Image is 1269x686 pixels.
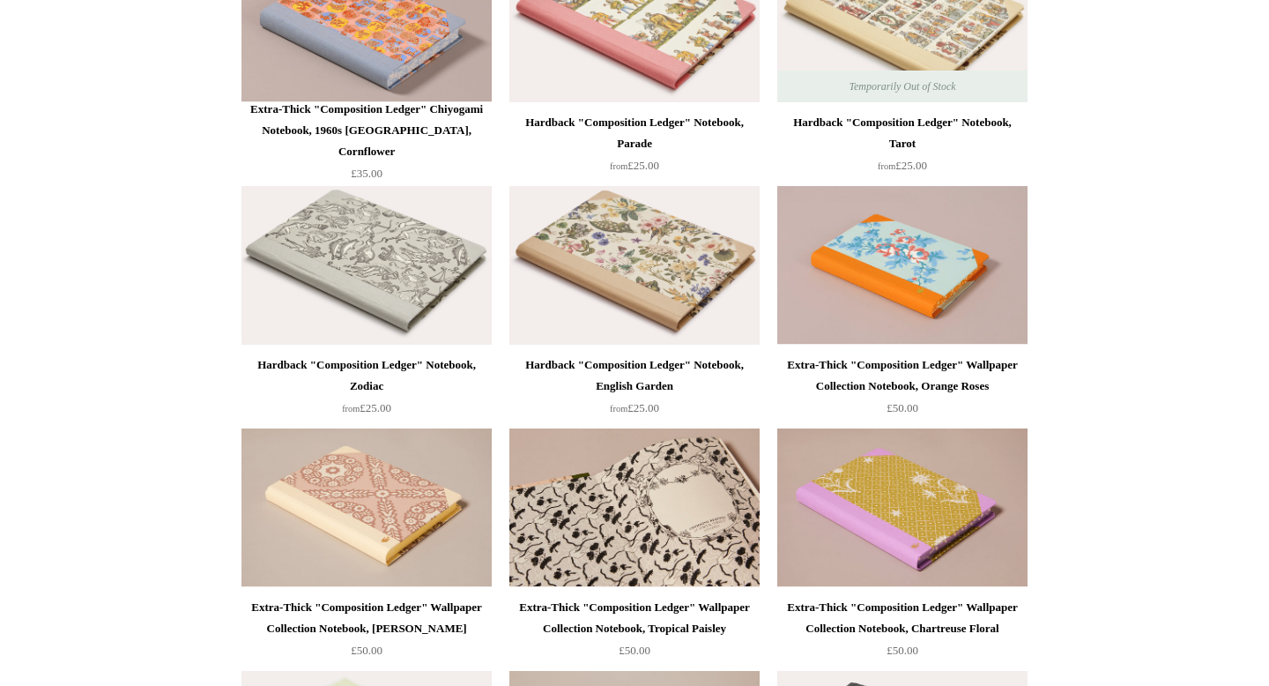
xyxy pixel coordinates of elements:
img: Extra-Thick "Composition Ledger" Wallpaper Collection Notebook, Chartreuse Floral [777,429,1028,587]
span: Temporarily Out of Stock [831,71,973,102]
span: from [610,404,627,414]
img: Hardback "Composition Ledger" Notebook, Zodiac [241,186,492,345]
span: £35.00 [351,167,382,180]
a: Hardback "Composition Ledger" Notebook, Tarot from£25.00 [777,112,1028,184]
a: Extra-Thick "Composition Ledger" Wallpaper Collection Notebook, Tropical Paisley £50.00 [509,597,760,669]
div: Extra-Thick "Composition Ledger" Wallpaper Collection Notebook, Orange Roses [782,354,1023,397]
a: Extra-Thick "Composition Ledger" Wallpaper Collection Notebook, Tropical Paisley Extra-Thick "Com... [509,429,760,587]
img: Extra-Thick "Composition Ledger" Wallpaper Collection Notebook, Laurel Trellis [241,429,492,587]
span: from [342,404,360,414]
a: Extra-Thick "Composition Ledger" Wallpaper Collection Notebook, Chartreuse Floral £50.00 [777,597,1028,669]
a: Extra-Thick "Composition Ledger" Wallpaper Collection Notebook, Chartreuse Floral Extra-Thick "Co... [777,429,1028,587]
div: Extra-Thick "Composition Ledger" Wallpaper Collection Notebook, Tropical Paisley [514,597,755,639]
a: Hardback "Composition Ledger" Notebook, English Garden from£25.00 [509,354,760,427]
span: £50.00 [887,644,918,657]
div: Hardback "Composition Ledger" Notebook, English Garden [514,354,755,397]
a: Extra-Thick "Composition Ledger" Chiyogami Notebook, 1960s [GEOGRAPHIC_DATA], Cornflower £35.00 [241,99,492,184]
a: Hardback "Composition Ledger" Notebook, Parade from£25.00 [509,112,760,184]
a: Extra-Thick "Composition Ledger" Wallpaper Collection Notebook, Laurel Trellis Extra-Thick "Compo... [241,429,492,587]
a: Hardback "Composition Ledger" Notebook, English Garden Hardback "Composition Ledger" Notebook, En... [509,186,760,345]
a: Extra-Thick "Composition Ledger" Wallpaper Collection Notebook, Orange Roses £50.00 [777,354,1028,427]
span: £25.00 [342,401,391,414]
div: Extra-Thick "Composition Ledger" Wallpaper Collection Notebook, [PERSON_NAME] [246,597,487,639]
div: Extra-Thick "Composition Ledger" Chiyogami Notebook, 1960s [GEOGRAPHIC_DATA], Cornflower [246,99,487,162]
div: Extra-Thick "Composition Ledger" Wallpaper Collection Notebook, Chartreuse Floral [782,597,1023,639]
img: Extra-Thick "Composition Ledger" Wallpaper Collection Notebook, Tropical Paisley [509,429,760,587]
span: £50.00 [351,644,382,657]
div: Hardback "Composition Ledger" Notebook, Tarot [782,112,1023,154]
div: Hardback "Composition Ledger" Notebook, Parade [514,112,755,154]
img: Hardback "Composition Ledger" Notebook, English Garden [509,186,760,345]
a: Extra-Thick "Composition Ledger" Wallpaper Collection Notebook, [PERSON_NAME] £50.00 [241,597,492,669]
div: Hardback "Composition Ledger" Notebook, Zodiac [246,354,487,397]
span: £50.00 [887,401,918,414]
span: £25.00 [878,159,927,172]
span: £25.00 [610,159,659,172]
span: from [610,161,627,171]
img: Extra-Thick "Composition Ledger" Wallpaper Collection Notebook, Orange Roses [777,186,1028,345]
a: Extra-Thick "Composition Ledger" Wallpaper Collection Notebook, Orange Roses Extra-Thick "Composi... [777,186,1028,345]
span: from [878,161,895,171]
a: Hardback "Composition Ledger" Notebook, Zodiac from£25.00 [241,354,492,427]
span: £50.00 [619,644,650,657]
a: Hardback "Composition Ledger" Notebook, Zodiac Hardback "Composition Ledger" Notebook, Zodiac [241,186,492,345]
span: £25.00 [610,401,659,414]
